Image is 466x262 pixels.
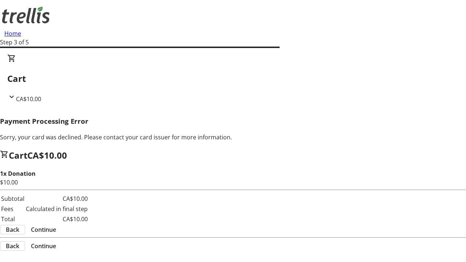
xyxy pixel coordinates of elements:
[1,204,25,214] td: Fees
[7,54,459,103] div: CartCA$10.00
[27,149,67,161] span: CA$10.00
[25,214,88,224] td: CA$10.00
[25,204,88,214] td: Calculated in final step
[25,242,62,250] button: Continue
[1,214,25,224] td: Total
[7,72,459,85] h2: Cart
[9,149,27,161] span: Cart
[6,225,19,234] span: Back
[16,95,41,103] span: CA$10.00
[1,194,25,203] td: Subtotal
[6,242,19,250] span: Back
[25,225,62,234] button: Continue
[31,242,56,250] span: Continue
[31,225,56,234] span: Continue
[25,194,88,203] td: CA$10.00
